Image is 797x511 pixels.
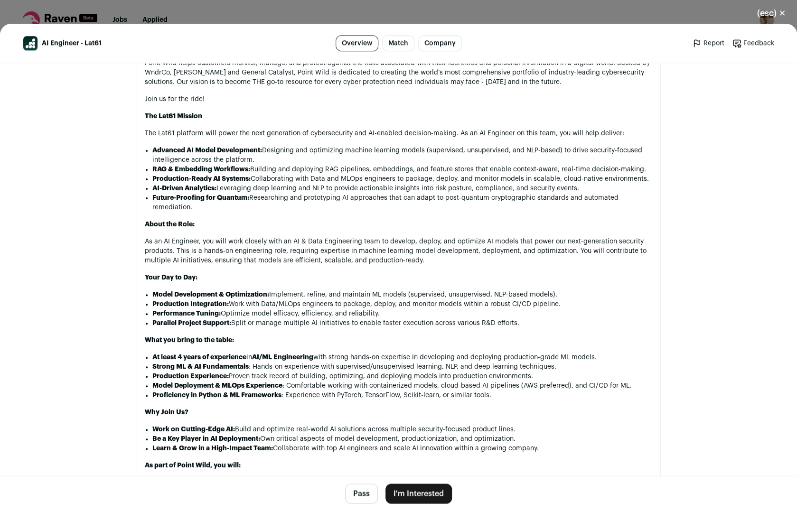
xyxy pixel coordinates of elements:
[152,444,653,453] li: Collaborate with top AI engineers and scale AI innovation within a growing company.
[152,165,653,174] li: Building and deploying RAG pipelines, embeddings, and feature stores that enable context-aware, r...
[145,274,197,281] strong: Your Day to Day:
[152,390,653,400] li: : Experience with PyTorch, TensorFlow, Scikit-learn, or similar tools.
[145,94,653,104] p: Join us for the ride!
[152,299,653,309] li: Work with Data/MLOps engineers to package, deploy, and monitor models within a robust CI/CD pipel...
[152,392,281,399] strong: Proficiency in Python & ML Frameworks
[23,36,38,50] img: 9f6418f1a30dfd6ba873436bb9fa16d552a7453fe288fec0d4261172b4a4f2e3.jpg
[152,434,653,444] li: Own critical aspects of model development, productionization, and optimization.
[152,445,273,452] strong: Learn & Grow in a High-Impact Team:
[145,129,653,138] p: The Lat61 platform will power the next generation of cybersecurity and AI-enabled decision-making...
[152,354,246,361] strong: At least 4 years of experience
[252,354,313,361] strong: AI/ML Engineering
[145,113,202,120] strong: The Lat61 Mission
[152,176,251,182] strong: Production-Ready AI Systems:
[152,310,221,317] strong: Performance Tuning:
[145,58,653,87] p: Point Wild helps customers monitor, manage, and protect against the risks associated with their i...
[152,353,653,362] li: in with strong hands-on expertise in developing and deploying production-grade ML models.
[152,166,250,173] strong: RAG & Embedding Workflows:
[418,35,462,51] a: Company
[152,372,653,381] li: Proven track record of building, optimizing, and deploying models into production environments.
[145,237,653,265] p: As an AI Engineer, you will work closely with an AI & Data Engineering team to develop, deploy, a...
[152,381,653,390] li: : Comfortable working with containerized models, cloud-based AI pipelines (AWS preferred), and CI...
[152,436,260,442] strong: Be a Key Player in AI Deployment:
[152,309,653,318] li: Optimize model efficacy, efficiency, and reliability.
[336,35,378,51] a: Overview
[152,373,229,380] strong: Production Experience:
[145,221,195,228] strong: About the Role:
[152,320,231,326] strong: Parallel Project Support:
[152,426,235,433] strong: Work on Cutting-Edge AI:
[385,483,452,503] button: I'm Interested
[152,146,653,165] li: Designing and optimizing machine learning models (supervised, unsupervised, and NLP-based) to dri...
[152,184,653,193] li: Leveraging deep learning and NLP to provide actionable insights into risk posture, compliance, an...
[152,291,269,298] strong: Model Development & Optimization:
[152,363,249,370] strong: Strong ML & AI Fundamentals
[152,290,653,299] li: Implement, refine, and maintain ML models (supervised, unsupervised, NLP-based models).
[152,382,282,389] strong: Model Deployment & MLOps Experience
[746,3,797,24] button: Close modal
[152,147,262,154] strong: Advanced AI Model Development:
[145,462,241,469] strong: As part of Point Wild, you will:
[152,193,653,212] li: Researching and prototyping AI approaches that can adapt to post-quantum cryptographic standards ...
[152,174,653,184] li: Collaborating with Data and MLOps engineers to package, deploy, and monitor models in scalable, c...
[152,318,653,328] li: Split or manage multiple AI initiatives to enable faster execution across various R&D efforts.
[152,301,229,307] strong: Production Integration:
[382,35,414,51] a: Match
[152,195,249,201] strong: Future-Proofing for Quantum:
[145,409,188,416] strong: Why Join Us?
[692,38,724,48] a: Report
[732,38,774,48] a: Feedback
[42,38,102,48] span: AI Engineer - Lat61
[152,362,653,372] li: : Hands-on experience with supervised/unsupervised learning, NLP, and deep learning techniques.
[345,483,378,503] button: Pass
[152,425,653,434] li: Build and optimize real-world AI solutions across multiple security-focused product lines.
[152,185,216,192] strong: AI-Driven Analytics:
[145,337,234,344] strong: What you bring to the table:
